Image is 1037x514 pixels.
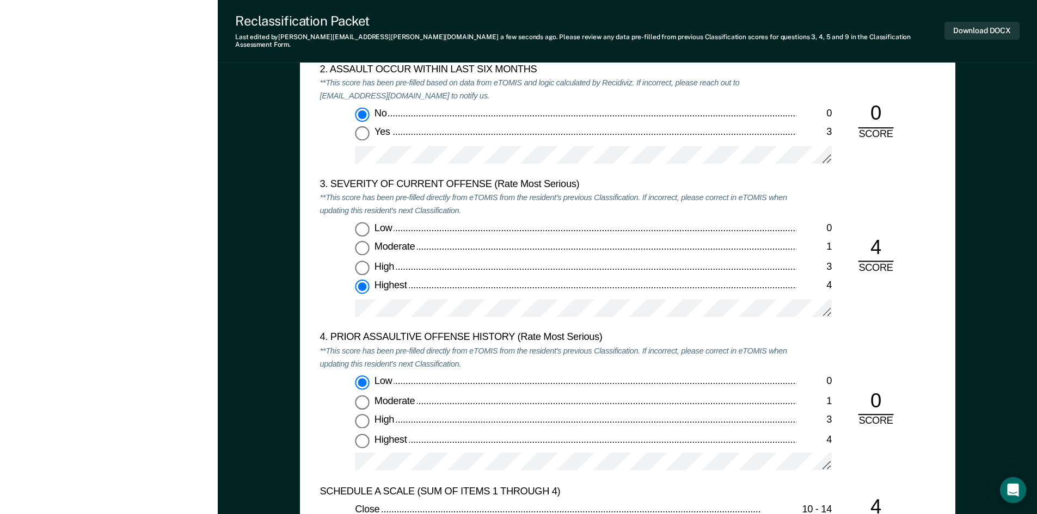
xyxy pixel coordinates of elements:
div: 0 [796,222,832,235]
div: 0 [858,388,893,415]
input: Highest4 [355,433,369,447]
div: 4. PRIOR ASSAULTIVE OFFENSE HISTORY (Rate Most Serious) [320,332,796,345]
div: SCHEDULE A SCALE (SUM OF ITEMS 1 THROUGH 4) [320,485,796,498]
div: 4 [796,280,832,293]
div: 1 [796,394,832,407]
div: Reclassification Packet [235,13,944,29]
span: High [374,414,396,425]
div: 2. ASSAULT OCCUR WITHIN LAST SIX MONTHS [320,64,796,77]
span: Low [374,375,394,386]
em: **This score has been pre-filled based on data from eTOMIS and logic calculated by Recidiviz. If ... [320,78,739,101]
div: 3 [796,261,832,274]
div: SCORE [849,128,902,141]
em: **This score has been pre-filled directly from eTOMIS from the resident's previous Classification... [320,345,787,368]
div: 1 [796,241,832,254]
button: Download DOCX [944,22,1020,40]
input: Moderate1 [355,241,369,255]
input: Moderate1 [355,394,369,408]
span: Highest [374,280,408,290]
div: SCORE [849,415,902,428]
input: High3 [355,261,369,275]
span: a few seconds ago [500,33,556,41]
input: Low0 [355,375,369,389]
input: Yes3 [355,127,369,141]
span: Highest [374,433,408,444]
div: 3 [796,127,832,140]
input: High3 [355,414,369,428]
span: High [374,261,396,271]
em: **This score has been pre-filled directly from eTOMIS from the resident's previous Classification... [320,192,787,215]
span: Close [355,503,382,513]
span: Low [374,222,394,233]
div: 3. SEVERITY OF CURRENT OFFENSE (Rate Most Serious) [320,178,796,191]
div: 0 [796,107,832,120]
div: SCORE [849,262,902,275]
div: 0 [796,375,832,388]
span: No [374,107,388,118]
div: 4 [858,235,893,262]
span: Moderate [374,241,416,252]
span: Yes [374,127,391,138]
input: Low0 [355,222,369,236]
div: Open Intercom Messenger [1000,477,1026,503]
div: 4 [796,433,832,446]
div: Last edited by [PERSON_NAME][EMAIL_ADDRESS][PERSON_NAME][DOMAIN_NAME] . Please review any data pr... [235,33,944,49]
input: No0 [355,107,369,121]
span: Moderate [374,394,416,405]
input: Highest4 [355,280,369,294]
div: 3 [796,414,832,427]
div: 0 [858,101,893,128]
